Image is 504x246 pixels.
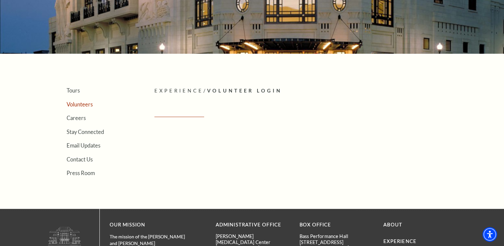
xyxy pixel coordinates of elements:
[154,88,203,93] span: Experience
[110,221,193,229] p: OUR MISSION
[300,233,373,239] p: Bass Performance Hall
[67,170,95,176] a: Press Room
[383,222,402,227] a: About
[300,239,373,245] p: [STREET_ADDRESS]
[300,221,373,229] p: BOX OFFICE
[482,227,497,242] div: Accessibility Menu
[67,101,93,107] a: Volunteers
[383,238,417,244] a: Experience
[216,221,290,229] p: Administrative Office
[67,87,80,93] a: Tours
[67,142,100,149] a: Email Updates
[67,129,104,135] a: Stay Connected
[67,115,86,121] a: Careers
[154,87,458,95] p: /
[207,88,282,93] span: Volunteer Login
[67,156,93,162] a: Contact Us
[216,233,290,245] p: [PERSON_NAME][MEDICAL_DATA] Center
